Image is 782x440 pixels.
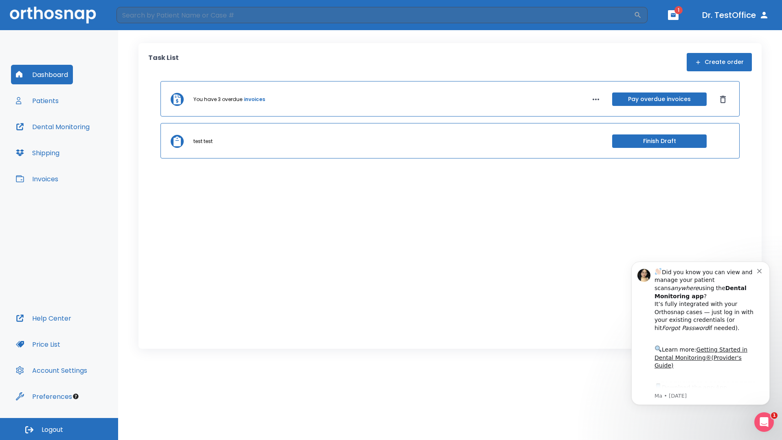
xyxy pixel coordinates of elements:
[619,251,782,436] iframe: Intercom notifications message
[11,91,64,110] button: Patients
[10,7,96,23] img: Orthosnap
[11,387,77,406] button: Preferences
[11,169,63,189] button: Invoices
[716,93,729,106] button: Dismiss
[612,92,707,106] button: Pay overdue invoices
[72,393,79,400] div: Tooltip anchor
[193,96,242,103] p: You have 3 overdue
[612,134,707,148] button: Finish Draft
[771,412,778,419] span: 1
[11,308,76,328] button: Help Center
[193,138,213,145] p: test test
[42,425,63,434] span: Logout
[11,334,65,354] button: Price List
[11,143,64,163] button: Shipping
[687,53,752,71] button: Create order
[244,96,265,103] a: invoices
[148,53,179,71] p: Task List
[699,8,772,22] button: Dr. TestOffice
[11,361,92,380] button: Account Settings
[11,117,94,136] button: Dental Monitoring
[674,6,683,14] span: 1
[11,65,73,84] button: Dashboard
[116,7,634,23] input: Search by Patient Name or Case #
[754,412,774,432] iframe: Intercom live chat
